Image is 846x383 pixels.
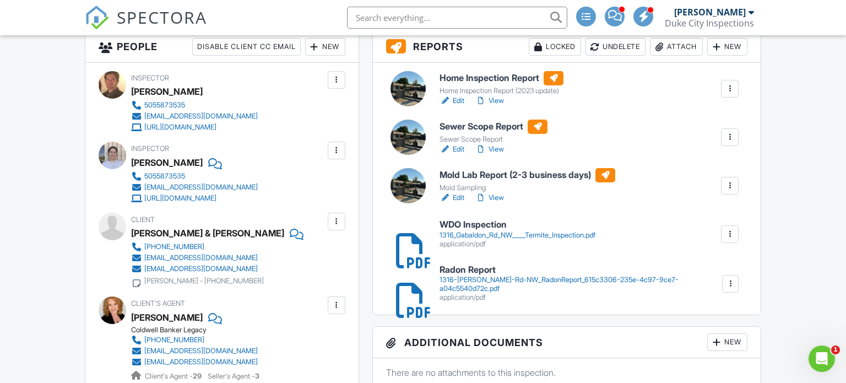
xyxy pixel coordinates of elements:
[440,192,464,203] a: Edit
[440,231,595,240] div: 1316_Gabaldon_Rd_NW____Termite_Inspection.pdf
[144,101,185,110] div: 5055873535
[440,168,615,182] h6: Mold Lab Report (2-3 business days)
[144,183,258,192] div: [EMAIL_ADDRESS][DOMAIN_NAME]
[144,347,258,355] div: [EMAIL_ADDRESS][DOMAIN_NAME]
[131,171,258,182] a: 5055873535
[440,71,563,95] a: Home Inspection Report Home Inspection Report (2023 update)
[440,265,721,275] h6: Radon Report
[192,38,301,56] div: Disable Client CC Email
[131,357,258,368] a: [EMAIL_ADDRESS][DOMAIN_NAME]
[144,194,216,203] div: [URL][DOMAIN_NAME]
[131,154,203,171] div: [PERSON_NAME]
[131,299,185,308] span: Client's Agent
[131,111,258,122] a: [EMAIL_ADDRESS][DOMAIN_NAME]
[585,38,646,56] div: Undelete
[131,263,295,274] a: [EMAIL_ADDRESS][DOMAIN_NAME]
[440,184,615,192] div: Mold Sampling
[131,335,258,346] a: [PHONE_NUMBER]
[707,38,747,56] div: New
[255,372,259,380] strong: 3
[131,215,155,224] span: Client
[131,225,284,241] div: [PERSON_NAME] & [PERSON_NAME]
[144,172,185,181] div: 5055873535
[440,220,595,230] h6: WDO Inspection
[305,38,345,56] div: New
[145,372,203,380] span: Client's Agent -
[674,7,746,18] div: [PERSON_NAME]
[440,220,595,248] a: WDO Inspection 1316_Gabaldon_Rd_NW____Termite_Inspection.pdf application/pdf
[117,6,207,29] span: SPECTORA
[144,253,258,262] div: [EMAIL_ADDRESS][DOMAIN_NAME]
[131,252,295,263] a: [EMAIL_ADDRESS][DOMAIN_NAME]
[529,38,581,56] div: Locked
[440,95,464,106] a: Edit
[440,135,547,144] div: Sewer Scope Report
[131,182,258,193] a: [EMAIL_ADDRESS][DOMAIN_NAME]
[440,293,721,302] div: application/pdf
[475,144,504,155] a: View
[475,192,504,203] a: View
[208,372,259,380] span: Seller's Agent -
[144,242,204,251] div: [PHONE_NUMBER]
[144,277,264,285] div: [PERSON_NAME] - [PHONE_NUMBER]
[665,18,754,29] div: Duke City Inspections
[144,112,258,121] div: [EMAIL_ADDRESS][DOMAIN_NAME]
[144,123,216,132] div: [URL][DOMAIN_NAME]
[85,15,207,38] a: SPECTORA
[386,366,748,379] p: There are no attachments to this inspection.
[440,276,721,293] div: 1316-[PERSON_NAME]-Rd-NW_RadonReport_615c3306-235e-4c97-9ce7-a04c5540d72c.pdf
[373,31,761,63] h3: Reports
[193,372,202,380] strong: 29
[440,240,595,249] div: application/pdf
[144,358,258,366] div: [EMAIL_ADDRESS][DOMAIN_NAME]
[131,346,258,357] a: [EMAIL_ADDRESS][DOMAIN_NAME]
[85,31,359,63] h3: People
[131,241,295,252] a: [PHONE_NUMBER]
[373,327,761,358] h3: Additional Documents
[650,38,703,56] div: Attach
[440,120,547,144] a: Sewer Scope Report Sewer Scope Report
[131,326,267,335] div: Coldwell Banker Legacy
[831,346,840,354] span: 1
[347,7,567,29] input: Search everything...
[707,333,747,351] div: New
[440,71,563,85] h6: Home Inspection Report
[131,193,258,204] a: [URL][DOMAIN_NAME]
[131,83,203,100] div: [PERSON_NAME]
[440,265,721,302] a: Radon Report 1316-[PERSON_NAME]-Rd-NW_RadonReport_615c3306-235e-4c97-9ce7-a04c5540d72c.pdf applic...
[809,346,835,372] iframe: Intercom live chat
[131,144,169,153] span: Inspector
[440,120,547,134] h6: Sewer Scope Report
[440,144,464,155] a: Edit
[475,95,504,106] a: View
[85,6,109,30] img: The Best Home Inspection Software - Spectora
[440,168,615,192] a: Mold Lab Report (2-3 business days) Mold Sampling
[131,74,169,82] span: Inspector
[144,265,258,273] div: [EMAIL_ADDRESS][DOMAIN_NAME]
[131,122,258,133] a: [URL][DOMAIN_NAME]
[131,309,203,326] div: [PERSON_NAME]
[131,100,258,111] a: 5055873535
[144,336,204,344] div: [PHONE_NUMBER]
[440,87,563,95] div: Home Inspection Report (2023 update)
